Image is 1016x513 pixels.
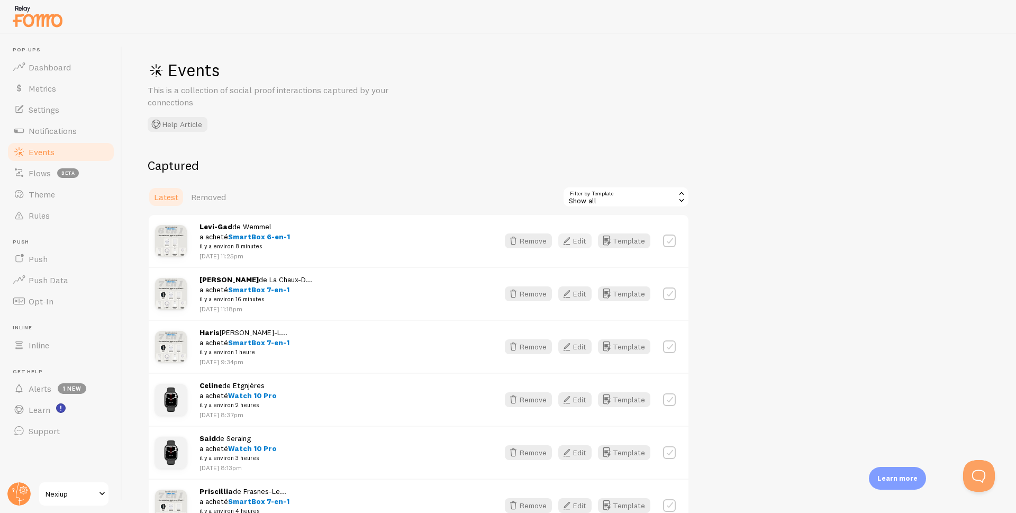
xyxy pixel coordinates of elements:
[199,357,289,366] p: [DATE] 9:34pm
[558,233,592,248] button: Edit
[558,392,592,407] button: Edit
[598,286,650,301] button: Template
[155,278,187,310] img: BoxIphone_Prod_09_small.jpg
[154,192,178,202] span: Latest
[228,444,277,453] span: Watch 10 Pro
[199,381,222,390] strong: Celine
[11,3,64,30] img: fomo-relay-logo-orange.svg
[6,184,115,205] a: Theme
[6,248,115,269] a: Push
[199,410,277,419] p: [DATE] 8:37pm
[505,339,552,354] button: Remove
[13,47,115,53] span: Pop-ups
[598,392,650,407] button: Template
[199,275,259,284] strong: [PERSON_NAME]
[29,210,50,221] span: Rules
[148,157,690,174] h2: Captured
[155,225,187,257] img: BoxIphone_6en1_Prod_07_small.jpg
[558,339,592,354] button: Edit
[505,498,552,513] button: Remove
[6,205,115,226] a: Rules
[558,233,598,248] a: Edit
[148,84,402,109] p: This is a collection of social proof interactions captured by your connections
[228,338,289,347] span: SmartBox 7-en-1
[29,147,55,157] span: Events
[598,498,650,513] button: Template
[148,186,185,208] a: Latest
[199,304,312,313] p: [DATE] 11:18pm
[6,420,115,442] a: Support
[6,78,115,99] a: Metrics
[877,473,918,483] p: Learn more
[598,339,650,354] button: Template
[228,232,290,241] span: SmartBox 6-en-1
[558,445,598,460] a: Edit
[6,99,115,120] a: Settings
[598,233,650,248] button: Template
[199,400,277,410] small: il y a environ 2 heures
[6,378,115,399] a: Alerts 1 new
[29,104,59,115] span: Settings
[563,186,690,208] div: Show all
[558,445,592,460] button: Edit
[598,445,650,460] button: Template
[29,168,51,178] span: Flows
[558,286,592,301] button: Edit
[29,189,55,200] span: Theme
[155,331,187,363] img: BoxIphone_Prod_09_small.jpg
[199,453,277,463] small: il y a environ 3 heures
[199,222,290,251] span: de Wemmel a acheté
[558,498,592,513] button: Edit
[199,463,277,472] p: [DATE] 8:13pm
[6,399,115,420] a: Learn
[228,285,289,294] span: SmartBox 7-en-1
[13,368,115,375] span: Get Help
[46,488,96,500] span: Nexiup
[199,328,220,337] strong: Haris
[199,381,277,410] span: de Etgnjères a acheté
[29,404,50,415] span: Learn
[38,481,110,507] a: Nexiup
[6,269,115,291] a: Push Data
[6,141,115,163] a: Events
[199,275,312,304] span: de La Chaux-D... a acheté
[963,460,995,492] iframe: Help Scout Beacon - Open
[199,222,232,231] strong: Levi-Gad
[155,437,187,469] img: Montre_13_small.jpg
[6,335,115,356] a: Inline
[29,340,49,350] span: Inline
[228,391,277,400] span: Watch 10 Pro
[6,291,115,312] a: Opt-In
[29,62,71,73] span: Dashboard
[199,328,289,357] span: [PERSON_NAME]-L... a acheté
[29,296,53,307] span: Opt-In
[191,192,226,202] span: Removed
[29,383,51,394] span: Alerts
[199,241,290,251] small: il y a environ 8 minutes
[29,254,48,264] span: Push
[29,275,68,285] span: Push Data
[185,186,232,208] a: Removed
[199,294,312,304] small: il y a environ 16 minutes
[505,286,552,301] button: Remove
[148,59,465,81] h1: Events
[505,445,552,460] button: Remove
[13,325,115,331] span: Inline
[558,498,598,513] a: Edit
[148,117,207,132] button: Help Article
[199,434,216,443] strong: Said
[29,83,56,94] span: Metrics
[199,347,289,357] small: il y a environ 1 heure
[505,392,552,407] button: Remove
[505,233,552,248] button: Remove
[56,403,66,413] svg: <p>Watch New Feature Tutorials!</p>
[199,434,277,463] span: de Seraing a acheté
[869,467,926,490] div: Learn more
[199,487,233,496] strong: Priscillia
